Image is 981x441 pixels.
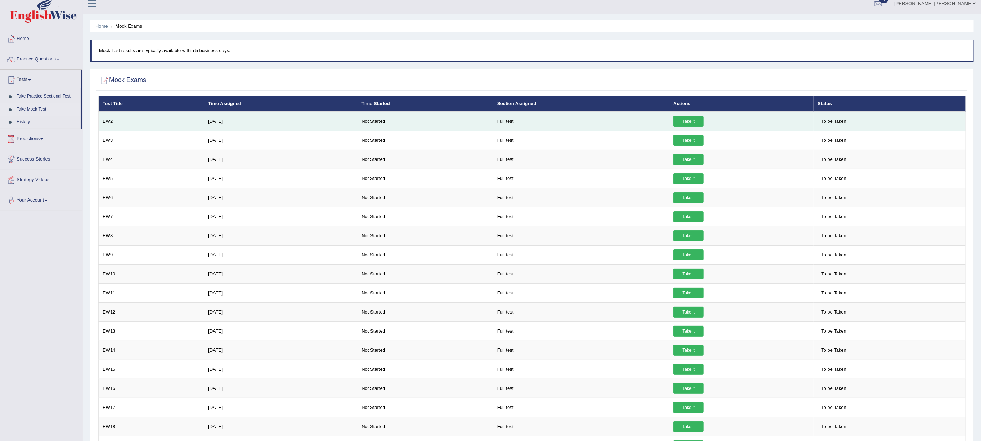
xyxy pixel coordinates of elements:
td: Not Started [357,264,493,283]
a: Take it [673,116,704,127]
td: Not Started [357,417,493,436]
a: Take it [673,421,704,432]
td: [DATE] [204,264,357,283]
td: Full test [493,379,669,398]
td: [DATE] [204,321,357,341]
td: [DATE] [204,379,357,398]
td: Not Started [357,131,493,150]
td: [DATE] [204,112,357,131]
td: [DATE] [204,341,357,360]
td: Not Started [357,245,493,264]
td: Full test [493,169,669,188]
a: Take it [673,269,704,279]
span: To be Taken [818,116,850,127]
td: [DATE] [204,360,357,379]
td: Not Started [357,398,493,417]
td: Not Started [357,302,493,321]
td: EW3 [99,131,204,150]
td: EW18 [99,417,204,436]
td: EW5 [99,169,204,188]
td: [DATE] [204,283,357,302]
a: Take it [673,345,704,356]
span: To be Taken [818,421,850,432]
span: To be Taken [818,326,850,337]
td: EW15 [99,360,204,379]
td: Full test [493,207,669,226]
td: Full test [493,360,669,379]
td: Full test [493,341,669,360]
a: Take Mock Test [13,103,81,116]
td: [DATE] [204,226,357,245]
td: Not Started [357,226,493,245]
td: [DATE] [204,245,357,264]
td: [DATE] [204,188,357,207]
a: Take it [673,288,704,298]
td: Full test [493,131,669,150]
td: EW12 [99,302,204,321]
td: Not Started [357,188,493,207]
th: Time Started [357,96,493,112]
a: Home [0,29,82,47]
a: Take it [673,383,704,394]
td: [DATE] [204,302,357,321]
td: EW6 [99,188,204,207]
a: Tests [0,70,81,88]
a: Take it [673,154,704,165]
a: Home [95,23,108,29]
span: To be Taken [818,211,850,222]
td: Not Started [357,283,493,302]
a: Take it [673,192,704,203]
a: History [13,116,81,129]
a: Success Stories [0,149,82,167]
td: Not Started [357,112,493,131]
th: Status [814,96,965,112]
a: Take it [673,402,704,413]
th: Section Assigned [493,96,669,112]
td: EW9 [99,245,204,264]
td: [DATE] [204,150,357,169]
td: EW14 [99,341,204,360]
td: EW17 [99,398,204,417]
span: To be Taken [818,364,850,375]
td: Not Started [357,341,493,360]
td: Full test [493,226,669,245]
td: Full test [493,283,669,302]
span: To be Taken [818,192,850,203]
td: EW8 [99,226,204,245]
td: Full test [493,417,669,436]
a: Take it [673,135,704,146]
td: [DATE] [204,417,357,436]
td: EW4 [99,150,204,169]
td: Full test [493,150,669,169]
td: Full test [493,302,669,321]
td: Not Started [357,321,493,341]
a: Predictions [0,129,82,147]
td: [DATE] [204,169,357,188]
td: Not Started [357,207,493,226]
td: Full test [493,188,669,207]
th: Actions [669,96,814,112]
a: Take it [673,307,704,318]
td: [DATE] [204,207,357,226]
span: To be Taken [818,307,850,318]
li: Mock Exams [109,23,142,30]
a: Take it [673,211,704,222]
td: Not Started [357,379,493,398]
span: To be Taken [818,230,850,241]
th: Test Title [99,96,204,112]
a: Strategy Videos [0,170,82,188]
span: To be Taken [818,154,850,165]
span: To be Taken [818,135,850,146]
a: Practice Questions [0,49,82,67]
td: Full test [493,321,669,341]
span: To be Taken [818,173,850,184]
td: EW11 [99,283,204,302]
span: To be Taken [818,402,850,413]
td: Full test [493,245,669,264]
a: Take Practice Sectional Test [13,90,81,103]
td: EW2 [99,112,204,131]
h2: Mock Exams [98,75,146,86]
td: Full test [493,398,669,417]
span: To be Taken [818,249,850,260]
td: [DATE] [204,131,357,150]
